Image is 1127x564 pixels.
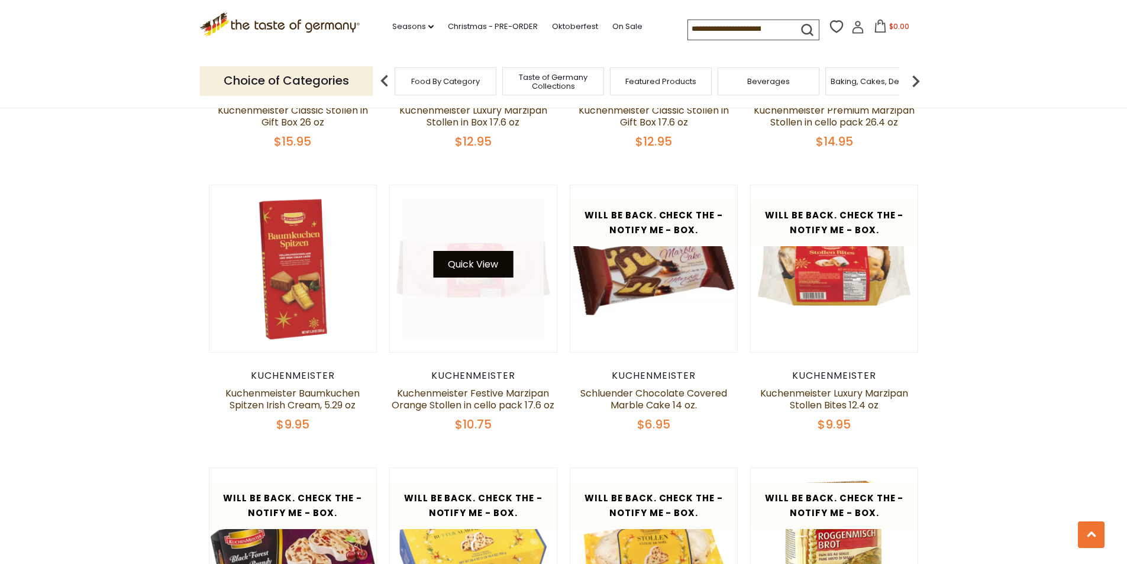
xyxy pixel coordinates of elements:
[506,73,600,91] a: Taste of Germany Collections
[218,104,368,129] a: Kuchenmeister Classic Stollen in Gift Box 26 oz
[570,370,738,382] div: Kuchenmeister
[889,21,909,31] span: $0.00
[392,386,554,412] a: Kuchenmeister Festive Marzipan Orange Stollen in cello pack 17.6 oz
[552,20,598,33] a: Oktoberfest
[635,133,672,150] span: $12.95
[579,104,729,129] a: Kuchenmeister Classic Stollen in Gift Box 17.6 oz
[818,416,851,433] span: $9.95
[750,370,919,382] div: Kuchenmeister
[411,77,480,86] a: Food By Category
[274,133,311,150] span: $15.95
[867,20,917,37] button: $0.00
[580,386,727,412] a: Schluender Chocolate Covered Marble Cake 14 oz.
[754,104,915,129] a: Kuchenmeister Premium Marzipan Stollen in cello pack 26.4 oz
[225,386,360,412] a: Kuchenmeister Baumkuchen Spitzen Irish Cream, 5.29 oz
[455,133,492,150] span: $12.95
[637,416,670,433] span: $6.95
[276,416,309,433] span: $9.95
[831,77,922,86] a: Baking, Cakes, Desserts
[209,185,377,353] img: Kuchenmeister
[612,20,642,33] a: On Sale
[389,370,558,382] div: Kuchenmeister
[760,386,908,412] a: Kuchenmeister Luxury Marzipan Stollen Bites 12.4 oz
[209,370,377,382] div: Kuchenmeister
[751,185,918,353] img: Kuchenmeister
[200,66,373,95] p: Choice of Categories
[570,185,738,353] img: Schluender
[455,416,492,433] span: $10.75
[399,104,547,129] a: Kuchenmeister Luxury Marzipan Stollen in Box 17.6 oz
[373,69,396,93] img: previous arrow
[433,251,513,278] button: Quick View
[390,185,557,353] img: Kuchenmeister
[747,77,790,86] a: Beverages
[392,20,434,33] a: Seasons
[816,133,853,150] span: $14.95
[625,77,696,86] a: Featured Products
[448,20,538,33] a: Christmas - PRE-ORDER
[904,69,928,93] img: next arrow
